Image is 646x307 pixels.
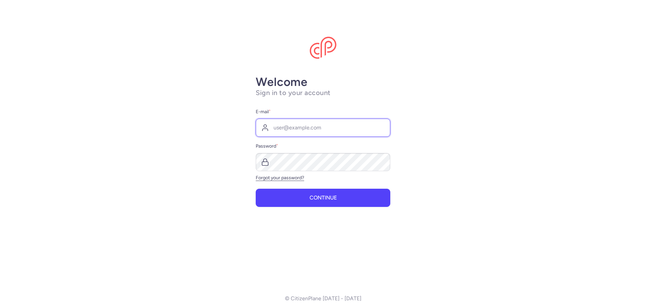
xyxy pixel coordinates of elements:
[256,108,390,116] label: E-mail
[256,75,308,89] strong: Welcome
[256,119,390,137] input: user@example.com
[256,175,304,181] a: Forgot your password?
[256,189,390,207] button: Continue
[256,142,390,150] label: Password
[285,296,361,302] p: © CitizenPlane [DATE] - [DATE]
[256,89,390,97] h1: Sign in to your account
[310,37,336,59] img: CitizenPlane logo
[310,195,337,201] span: Continue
